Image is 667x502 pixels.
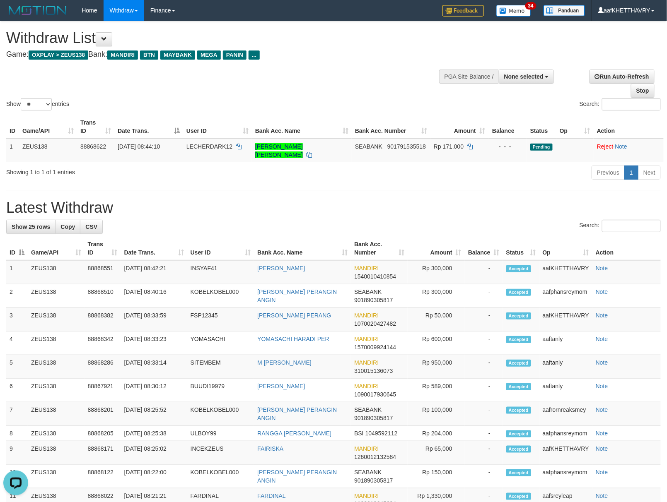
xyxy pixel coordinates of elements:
[408,355,465,379] td: Rp 950,000
[85,260,121,284] td: 88868551
[187,331,254,355] td: YOMASACHI
[596,406,608,413] a: Note
[408,331,465,355] td: Rp 600,000
[354,312,379,319] span: MANDIRI
[539,379,592,402] td: aaftanly
[539,426,592,441] td: aafphansreymom
[597,143,614,150] a: Reject
[114,115,183,139] th: Date Trans.: activate to sort column descending
[492,142,524,151] div: - - -
[465,308,503,331] td: -
[28,260,85,284] td: ZEUS138
[506,469,531,476] span: Accepted
[29,50,88,60] span: OXPLAY > ZEUS138
[60,223,75,230] span: Copy
[525,2,536,10] span: 34
[354,320,396,327] span: Copy 1070020427482 to clipboard
[354,430,364,437] span: BSI
[255,143,303,158] a: [PERSON_NAME] [PERSON_NAME]
[257,430,331,437] a: RANGGA [PERSON_NAME]
[249,50,260,60] span: ...
[355,143,382,150] span: SEABANK
[257,383,305,389] a: [PERSON_NAME]
[85,331,121,355] td: 88868342
[354,454,396,460] span: Copy 1260012132584 to clipboard
[465,260,503,284] td: -
[465,284,503,308] td: -
[28,465,85,488] td: ZEUS138
[615,143,628,150] a: Note
[354,273,396,280] span: Copy 1540010410854 to clipboard
[408,379,465,402] td: Rp 589,000
[596,288,608,295] a: Note
[354,288,382,295] span: SEABANK
[6,465,28,488] td: 10
[6,115,19,139] th: ID
[506,312,531,319] span: Accepted
[85,223,97,230] span: CSV
[121,331,187,355] td: [DATE] 08:33:23
[354,383,379,389] span: MANDIRI
[580,220,661,232] label: Search:
[257,359,312,366] a: M [PERSON_NAME]
[257,288,337,303] a: [PERSON_NAME] PERANGIN ANGIN
[530,144,553,151] span: Pending
[257,336,329,342] a: YOMASACHI HARADI PER
[257,445,283,452] a: FAIRISKA
[6,426,28,441] td: 8
[121,379,187,402] td: [DATE] 08:30:12
[183,115,252,139] th: User ID: activate to sort column ascending
[590,70,655,84] a: Run Auto-Refresh
[596,336,608,342] a: Note
[254,237,351,260] th: Bank Acc. Name: activate to sort column ascending
[28,355,85,379] td: ZEUS138
[223,50,247,60] span: PANIN
[499,70,554,84] button: None selected
[121,426,187,441] td: [DATE] 08:25:38
[85,441,121,465] td: 88868171
[465,426,503,441] td: -
[465,465,503,488] td: -
[187,355,254,379] td: SITEMBEM
[6,30,436,46] h1: Withdraw List
[539,465,592,488] td: aafphansreymom
[442,5,484,17] img: Feedback.jpg
[488,115,527,139] th: Balance
[3,3,28,28] button: Open LiveChat chat widget
[19,139,77,162] td: ZEUS138
[539,284,592,308] td: aafphansreymom
[506,430,531,437] span: Accepted
[12,223,50,230] span: Show 25 rows
[354,477,393,484] span: Copy 901890305817 to clipboard
[592,166,625,180] a: Previous
[596,430,608,437] a: Note
[354,336,379,342] span: MANDIRI
[638,166,661,180] a: Next
[506,360,531,367] span: Accepted
[351,237,408,260] th: Bank Acc. Number: activate to sort column ascending
[6,308,28,331] td: 3
[408,426,465,441] td: Rp 204,000
[28,308,85,331] td: ZEUS138
[252,115,352,139] th: Bank Acc. Name: activate to sort column ascending
[596,492,608,499] a: Note
[496,5,531,17] img: Button%20Memo.svg
[465,402,503,426] td: -
[504,73,544,80] span: None selected
[408,260,465,284] td: Rp 300,000
[354,359,379,366] span: MANDIRI
[28,426,85,441] td: ZEUS138
[465,237,503,260] th: Balance: activate to sort column ascending
[187,402,254,426] td: KOBELKOBEL000
[506,383,531,390] span: Accepted
[118,143,160,150] span: [DATE] 08:44:10
[77,115,114,139] th: Trans ID: activate to sort column ascending
[506,493,531,500] span: Accepted
[6,50,436,59] h4: Game: Bank:
[408,284,465,308] td: Rp 300,000
[6,4,69,17] img: MOTION_logo.png
[257,265,305,271] a: [PERSON_NAME]
[408,237,465,260] th: Amount: activate to sort column ascending
[28,237,85,260] th: Game/API: activate to sort column ascending
[187,237,254,260] th: User ID: activate to sort column ascending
